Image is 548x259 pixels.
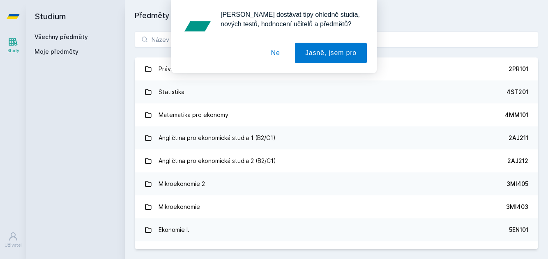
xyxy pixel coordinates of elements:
div: 2AJ211 [509,134,528,142]
div: Mikroekonomie [159,199,200,215]
button: Jasně, jsem pro [295,43,367,63]
div: 3MI405 [507,180,528,188]
div: Mikroekonomie 2 [159,176,205,192]
div: 3MI403 [506,203,528,211]
div: Ekonomie I. [159,222,189,238]
a: Statistika 4ST201 [135,80,538,103]
a: Angličtina pro ekonomická studia 2 (B2/C1) 2AJ212 [135,149,538,172]
div: Angličtina pro ekonomická studia 2 (B2/C1) [159,153,276,169]
div: Statistika [159,84,184,100]
div: [PERSON_NAME] dostávat tipy ohledně studia, nových testů, hodnocení učitelů a předmětů? [214,10,367,29]
div: 4MM101 [505,111,528,119]
div: Angličtina pro ekonomická studia 1 (B2/C1) [159,130,276,146]
a: Uživatel [2,227,25,252]
div: Matematika pro ekonomy [159,107,228,123]
a: Mikroekonomie 2 3MI405 [135,172,538,195]
a: Mikroekonomie 3MI403 [135,195,538,218]
div: 5EN101 [509,226,528,234]
div: 2AJ212 [507,157,528,165]
div: 4ST201 [507,88,528,96]
button: Ne [261,43,290,63]
img: notification icon [181,10,214,43]
a: Angličtina pro ekonomická studia 1 (B2/C1) 2AJ211 [135,126,538,149]
div: 2AJ111 [510,249,528,257]
a: Ekonomie I. 5EN101 [135,218,538,241]
a: Matematika pro ekonomy 4MM101 [135,103,538,126]
div: Uživatel [5,242,22,248]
